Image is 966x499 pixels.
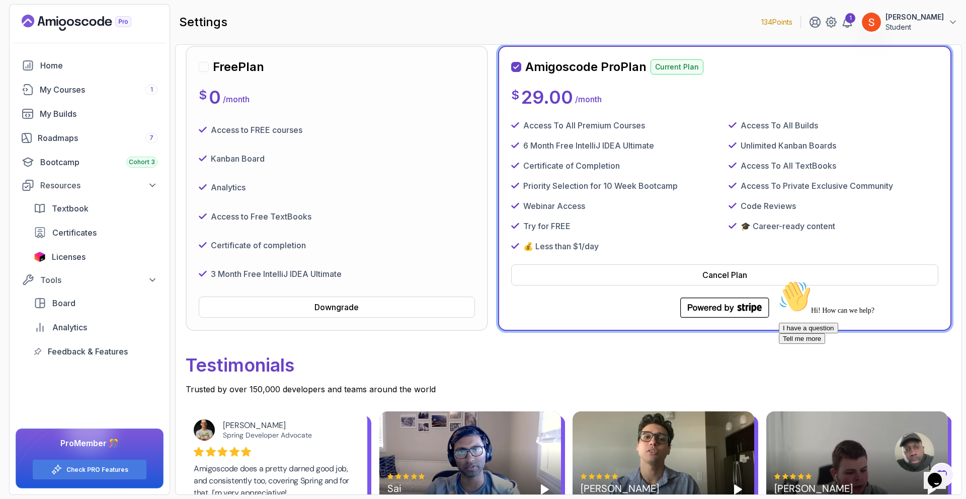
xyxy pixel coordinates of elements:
[211,153,265,165] p: Kanban Board
[523,220,571,232] p: Try for FREE
[211,181,246,193] p: Analytics
[741,200,796,212] p: Code Reviews
[761,17,792,27] p: 134 Points
[4,4,36,36] img: :wave:
[841,16,853,28] a: 1
[741,220,835,232] p: 🎓 Career-ready content
[924,481,940,497] button: Play
[924,459,956,489] iframe: chat widget
[199,87,207,103] p: $
[66,466,128,474] a: Check PRO Features
[129,158,155,166] span: Cohort 3
[28,198,164,219] a: textbook
[16,152,164,172] a: bootcamp
[387,481,481,495] div: Sai
[741,160,836,172] p: Access To All TextBooks
[741,139,836,152] p: Unlimited Kanban Boards
[581,481,693,495] div: [PERSON_NAME]
[211,124,302,136] p: Access to FREE courses
[575,93,602,105] p: / month
[16,128,164,148] a: roadmaps
[22,15,154,31] a: Landing page
[40,179,157,191] div: Resources
[211,210,311,223] p: Access to Free TextBooks
[38,132,157,144] div: Roadmaps
[150,86,153,94] span: 1
[52,297,75,309] span: Board
[741,119,818,131] p: Access To All Builds
[28,247,164,267] a: licenses
[651,59,703,75] p: Current Plan
[523,200,585,212] p: Webinar Access
[511,87,519,103] p: $
[525,59,647,75] h2: Amigoscode Pro Plan
[223,420,351,431] div: [PERSON_NAME]
[28,317,164,337] a: analytics
[223,431,312,440] a: Spring Developer Advocate
[4,57,50,67] button: Tell me more
[4,30,100,38] span: Hi! How can we help?
[40,108,157,120] div: My Builds
[186,383,951,395] p: Trusted by over 150,000 developers and teams around the world
[179,14,227,30] h2: settings
[16,176,164,194] button: Resources
[211,239,306,251] p: Certificate of completion
[40,156,157,168] div: Bootcamp
[730,481,746,497] button: Play
[845,13,855,23] div: 1
[16,271,164,289] button: Tools
[52,251,86,263] span: Licenses
[862,13,881,32] img: user profile image
[209,87,221,107] p: 0
[523,160,620,172] p: Certificate of Completion
[223,93,250,105] p: / month
[199,297,475,318] button: Downgrade
[211,268,342,280] p: 3 Month Free IntelliJ IDEA Ultimate
[886,12,944,22] p: [PERSON_NAME]
[32,459,147,480] button: Check PRO Features
[149,134,153,142] span: 7
[40,274,157,286] div: Tools
[4,4,185,67] div: 👋Hi! How can we help?I have a questionTell me more
[775,276,956,454] iframe: chat widget
[523,139,654,152] p: 6 Month Free IntelliJ IDEA Ultimate
[48,345,128,358] span: Feedback & Features
[774,481,871,495] div: [PERSON_NAME]
[52,227,97,239] span: Certificates
[523,180,678,192] p: Priority Selection for 10 Week Bootcamp
[186,347,951,383] p: Testimonials
[511,264,938,286] button: Cancel Plan
[52,202,89,215] span: Textbook
[40,59,157,72] div: Home
[523,119,645,131] p: Access To All Premium Courses
[52,321,87,333] span: Analytics
[741,180,893,192] p: Access To Private Exclusive Community
[40,84,157,96] div: My Courses
[537,481,553,497] button: Play
[521,87,573,107] p: 29.00
[886,22,944,32] p: Student
[34,252,46,262] img: jetbrains icon
[314,301,359,313] div: Downgrade
[4,46,63,57] button: I have a question
[28,223,164,243] a: certificates
[16,104,164,124] a: builds
[194,419,215,441] img: Josh Long avatar
[16,80,164,100] a: courses
[28,341,164,362] a: feedback
[213,59,264,75] h2: Free Plan
[702,269,747,281] div: Cancel Plan
[861,12,958,32] button: user profile image[PERSON_NAME]Student
[28,293,164,313] a: board
[16,55,164,76] a: home
[523,240,599,252] p: 💰 Less than $1/day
